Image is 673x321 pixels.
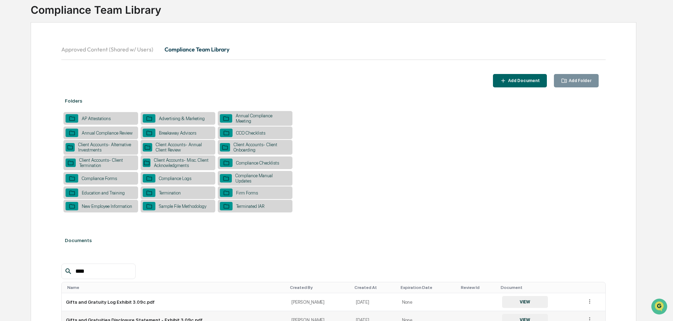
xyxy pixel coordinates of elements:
div: Annual Compliance Meeting [232,113,290,124]
div: Breakaway Advisors [155,130,200,136]
button: Compliance Team Library [159,41,235,58]
div: Client Accounts- Client Termination [76,158,136,168]
div: Documents [61,230,606,250]
button: Add Folder [554,74,599,88]
div: Terminated IAR [233,204,268,209]
span: Preclearance [14,89,45,96]
div: Advertising & Marketing [155,116,208,121]
div: Toggle SortBy [354,285,395,290]
div: Toggle SortBy [588,285,603,290]
iframe: Open customer support [650,298,669,317]
p: How can we help? [7,15,128,26]
div: New Employee Information [78,204,136,209]
div: Start new chat [24,54,116,61]
div: Client Accounts- Misc. Client Acknowledgments [150,158,213,168]
span: Attestations [58,89,87,96]
div: Annual Compliance Review [78,130,136,136]
button: Approved Content (Shared w/ Users) [61,41,159,58]
div: Toggle SortBy [290,285,349,290]
div: Compliance Checklists [233,160,283,166]
div: We're available if you need us! [24,61,89,67]
div: Add Document [507,78,540,83]
div: Sample File Methodology [155,204,210,209]
div: 🔎 [7,103,13,109]
div: Education and Training [78,190,128,196]
td: [DATE] [352,293,398,311]
div: Compliance Logs [155,176,195,181]
button: VIEW [502,296,548,308]
div: Termination [155,190,184,196]
span: Data Lookup [14,102,44,109]
a: 🗄️Attestations [48,86,90,99]
td: None [398,293,458,311]
div: Compliance Manual Updates [232,173,290,184]
img: 1746055101610-c473b297-6a78-478c-a979-82029cc54cd1 [7,54,20,67]
button: Add Document [493,74,547,88]
td: Gifts and Gratuity Log Exhibit 3.09c.pdf [62,293,287,311]
div: Client Accounts- Annual Client Review [152,142,213,153]
a: 🖐️Preclearance [4,86,48,99]
div: Add Folder [567,78,592,83]
div: Toggle SortBy [401,285,455,290]
div: Folders [61,91,606,111]
a: 🔎Data Lookup [4,99,47,112]
div: 🗄️ [51,89,57,95]
div: Client Accounts- Client Onboarding [230,142,290,153]
div: AP Attestations [78,116,114,121]
div: 🖐️ [7,89,13,95]
div: Compliance Forms [78,176,121,181]
a: Powered byPylon [50,119,85,125]
div: Toggle SortBy [461,285,495,290]
div: secondary tabs example [61,41,606,58]
div: Toggle SortBy [501,285,579,290]
td: [PERSON_NAME] [287,293,352,311]
div: Firm Forms [233,190,261,196]
div: Client Accounts- Alternative Investments [75,142,136,153]
div: CCO Checklists [233,130,269,136]
div: Toggle SortBy [67,285,284,290]
button: Start new chat [120,56,128,64]
span: Pylon [70,119,85,125]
